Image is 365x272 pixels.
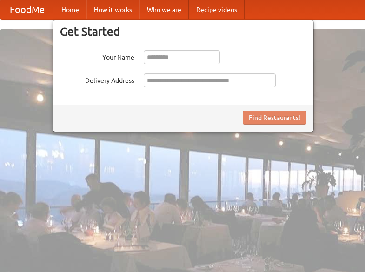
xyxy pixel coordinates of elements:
[243,111,306,125] button: Find Restaurants!
[139,0,189,19] a: Who we are
[54,0,86,19] a: Home
[189,0,245,19] a: Recipe videos
[60,25,306,39] h3: Get Started
[0,0,54,19] a: FoodMe
[60,50,134,62] label: Your Name
[86,0,139,19] a: How it works
[60,73,134,85] label: Delivery Address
